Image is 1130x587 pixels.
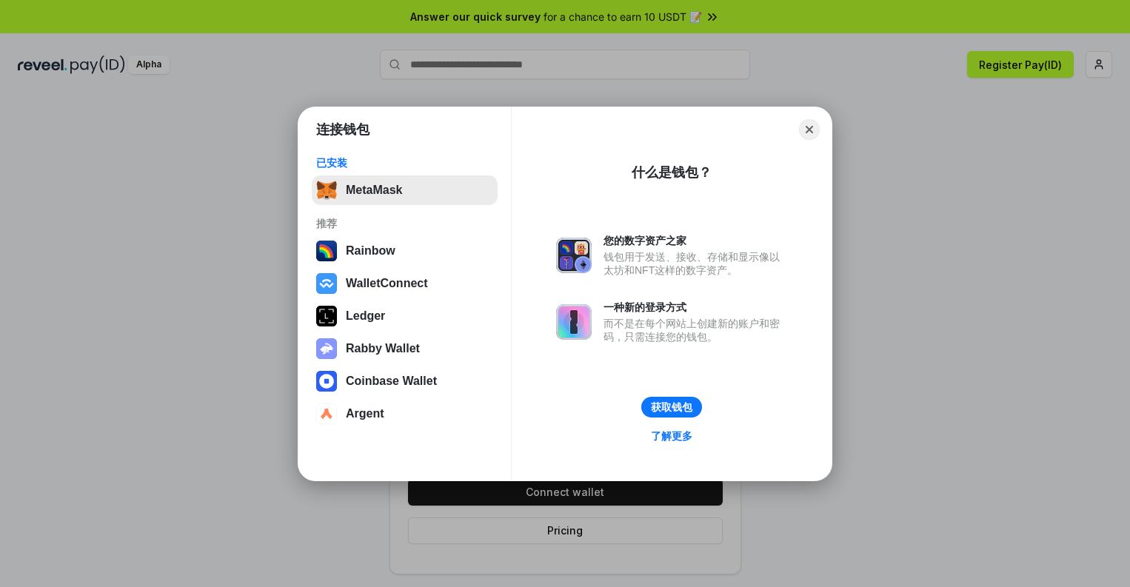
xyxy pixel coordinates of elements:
div: 什么是钱包？ [632,164,712,181]
button: Rainbow [312,236,498,266]
button: MetaMask [312,175,498,205]
h1: 连接钱包 [316,121,370,138]
div: 一种新的登录方式 [604,301,787,314]
div: 而不是在每个网站上创建新的账户和密码，只需连接您的钱包。 [604,317,787,343]
img: svg+xml,%3Csvg%20width%3D%22120%22%20height%3D%22120%22%20viewBox%3D%220%200%20120%20120%22%20fil... [316,241,337,261]
img: svg+xml,%3Csvg%20xmlns%3D%22http%3A%2F%2Fwww.w3.org%2F2000%2Fsvg%22%20fill%3D%22none%22%20viewBox... [556,304,592,340]
div: 推荐 [316,217,493,230]
div: 获取钱包 [651,400,692,414]
button: Ledger [312,301,498,331]
div: Ledger [346,309,385,323]
div: 您的数字资产之家 [604,234,787,247]
img: svg+xml,%3Csvg%20width%3D%2228%22%20height%3D%2228%22%20viewBox%3D%220%200%2028%2028%22%20fill%3D... [316,403,337,424]
button: 获取钱包 [641,397,702,417]
div: Coinbase Wallet [346,375,437,388]
button: Coinbase Wallet [312,366,498,396]
div: MetaMask [346,184,402,197]
button: WalletConnect [312,269,498,298]
div: Rainbow [346,244,395,258]
button: Argent [312,399,498,429]
button: Rabby Wallet [312,334,498,363]
a: 了解更多 [642,426,701,446]
div: 已安装 [316,156,493,170]
div: WalletConnect [346,277,428,290]
div: Rabby Wallet [346,342,420,355]
div: 了解更多 [651,429,692,443]
div: Argent [346,407,384,420]
img: svg+xml,%3Csvg%20width%3D%2228%22%20height%3D%2228%22%20viewBox%3D%220%200%2028%2028%22%20fill%3D... [316,273,337,294]
img: svg+xml,%3Csvg%20xmlns%3D%22http%3A%2F%2Fwww.w3.org%2F2000%2Fsvg%22%20fill%3D%22none%22%20viewBox... [316,338,337,359]
img: svg+xml,%3Csvg%20fill%3D%22none%22%20height%3D%2233%22%20viewBox%3D%220%200%2035%2033%22%20width%... [316,180,337,201]
button: Close [799,119,820,140]
img: svg+xml,%3Csvg%20xmlns%3D%22http%3A%2F%2Fwww.w3.org%2F2000%2Fsvg%22%20width%3D%2228%22%20height%3... [316,306,337,326]
div: 钱包用于发送、接收、存储和显示像以太坊和NFT这样的数字资产。 [604,250,787,277]
img: svg+xml,%3Csvg%20xmlns%3D%22http%3A%2F%2Fwww.w3.org%2F2000%2Fsvg%22%20fill%3D%22none%22%20viewBox... [556,238,592,273]
img: svg+xml,%3Csvg%20width%3D%2228%22%20height%3D%2228%22%20viewBox%3D%220%200%2028%2028%22%20fill%3D... [316,371,337,392]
